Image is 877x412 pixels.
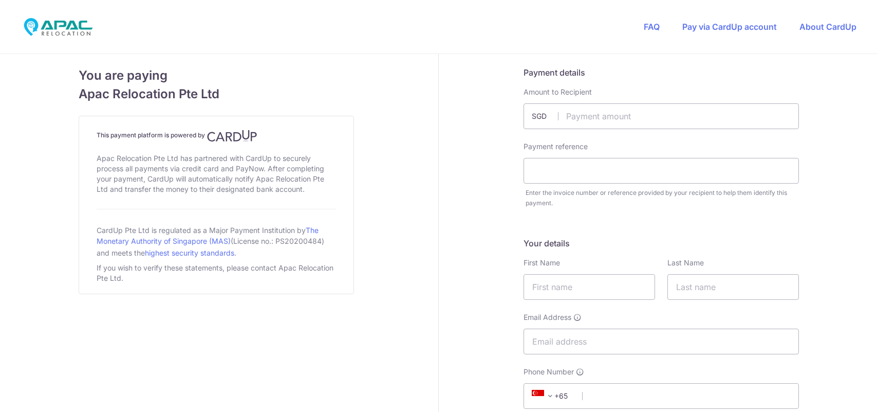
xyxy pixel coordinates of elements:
span: Phone Number [524,367,574,377]
input: Last name [667,274,799,300]
h4: This payment platform is powered by [97,130,336,142]
iframe: Opens a widget where you can find more information [811,381,867,407]
input: First name [524,274,655,300]
div: If you wish to verify these statements, please contact Apac Relocation Pte Ltd. [97,261,336,285]
input: Email address [524,329,799,354]
label: Last Name [667,258,704,268]
div: CardUp Pte Ltd is regulated as a Major Payment Institution by (License no.: PS20200484) and meets... [97,222,336,261]
label: First Name [524,258,560,268]
span: Email Address [524,312,571,323]
div: Apac Relocation Pte Ltd has partnered with CardUp to securely process all payments via credit car... [97,151,336,196]
div: Enter the invoice number or reference provided by your recipient to help them identify this payment. [526,188,799,208]
label: Payment reference [524,141,588,152]
span: +65 [529,390,575,402]
span: +65 [532,390,556,402]
a: highest security standards [145,248,234,257]
input: Payment amount [524,103,799,129]
span: SGD [532,111,558,121]
h5: Your details [524,237,799,249]
label: Amount to Recipient [524,87,592,97]
a: Pay via CardUp account [682,22,777,32]
a: FAQ [644,22,660,32]
span: You are paying [79,66,354,85]
h5: Payment details [524,66,799,79]
span: Apac Relocation Pte Ltd [79,85,354,103]
a: About CardUp [799,22,856,32]
img: CardUp [207,130,257,142]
